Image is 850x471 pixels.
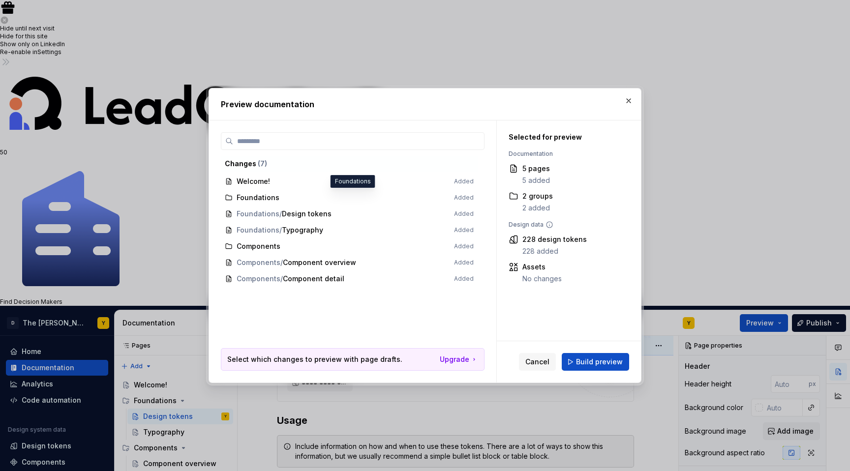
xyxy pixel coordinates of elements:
button: Build preview [562,353,629,371]
button: Cancel [519,353,556,371]
span: Build preview [576,357,623,367]
span: Cancel [525,357,549,367]
h2: Preview documentation [221,98,629,110]
div: 228 added [522,246,587,256]
div: Documentation [509,150,624,158]
div: Foundations [331,175,375,188]
div: 5 pages [522,164,550,174]
p: Select which changes to preview with page drafts. [227,354,402,364]
div: 228 design tokens [522,235,587,244]
span: ( 7 ) [258,159,267,168]
div: Assets [522,262,562,272]
div: No changes [522,274,562,284]
div: 2 added [522,203,553,213]
div: Design data [509,221,624,229]
div: 2 groups [522,191,553,201]
div: 5 added [522,176,550,185]
a: Upgrade [440,354,478,364]
div: Changes [225,159,474,169]
div: Selected for preview [509,132,624,142]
